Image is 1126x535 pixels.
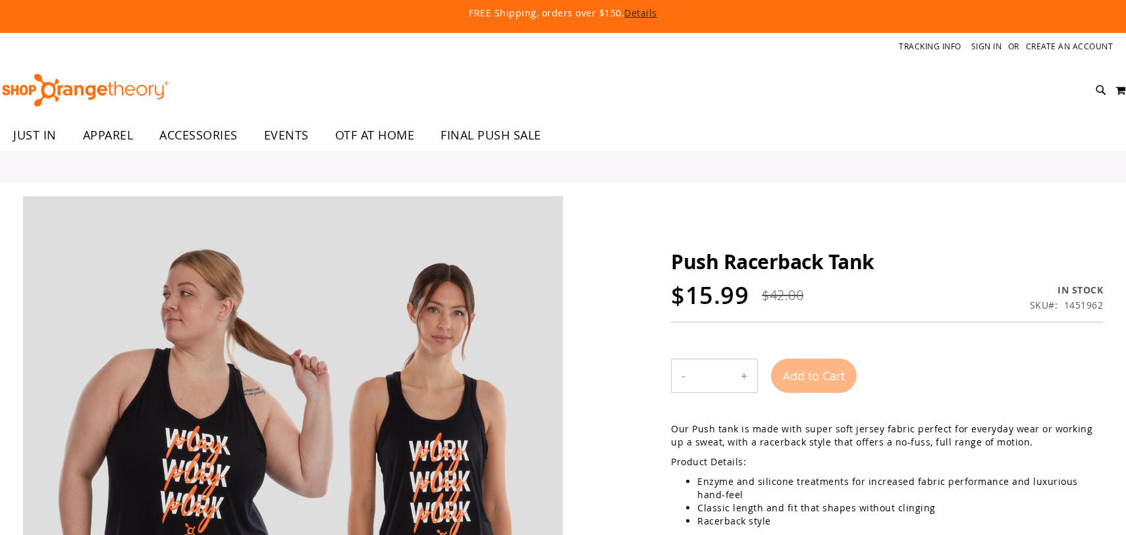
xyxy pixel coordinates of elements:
p: Product Details: [671,455,1103,469]
span: JUST IN [13,120,57,150]
span: $42.00 [762,286,803,304]
a: Sign In [971,41,1002,52]
li: Enzyme and silicone treatments for increased fabric performance and luxurious hand-feel [697,475,1103,501]
a: Create an Account [1026,41,1113,52]
input: Product quantity [695,360,731,392]
div: Availability [1030,284,1104,297]
a: FINAL PUSH SALE [427,120,554,150]
a: APPAREL [70,120,147,151]
li: Racerback style [697,515,1103,528]
a: Tracking Info [899,41,961,52]
a: OTF AT HOME [322,120,428,151]
div: 1451962 [1064,299,1104,312]
a: Details [624,7,657,19]
span: APPAREL [83,120,134,150]
span: ACCESSORIES [159,120,238,150]
strong: SKU [1030,299,1058,311]
p: FREE Shipping, orders over $150. [168,7,958,20]
span: Push Racerback Tank [671,248,874,275]
span: OTF AT HOME [335,120,415,150]
a: ACCESSORIES [146,120,251,151]
p: Our Push tank is made with super soft jersey fabric perfect for everyday wear or working up a swe... [671,422,1103,449]
li: Classic length and fit that shapes without clinging [697,501,1103,515]
a: EVENTS [251,120,322,151]
div: In stock [1030,284,1104,297]
span: FINAL PUSH SALE [441,120,541,150]
button: Decrease product quantity [672,359,695,392]
span: EVENTS [264,120,309,150]
span: $15.99 [671,279,749,311]
button: Increase product quantity [731,359,757,392]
